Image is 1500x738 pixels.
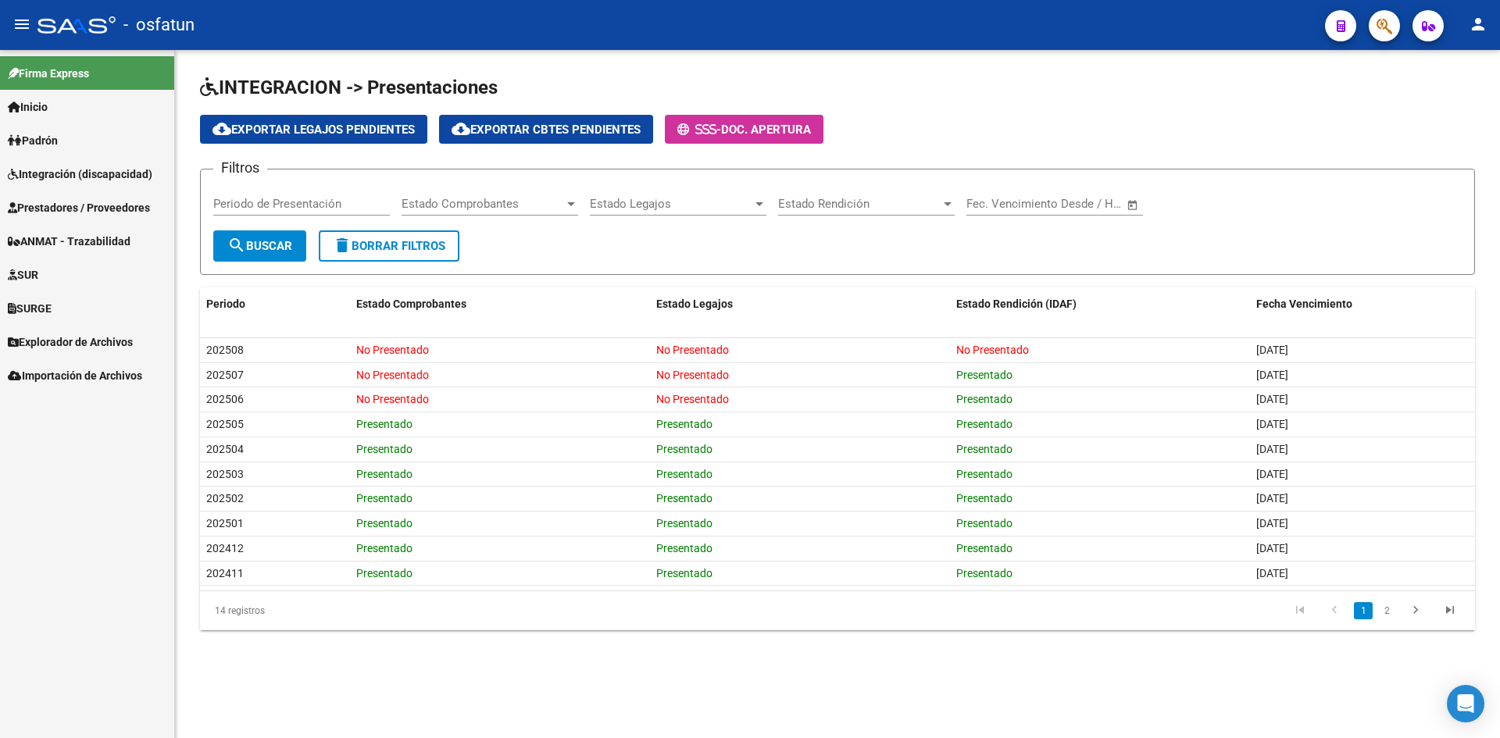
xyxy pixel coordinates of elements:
span: Importación de Archivos [8,367,142,384]
span: Presentado [956,542,1012,554]
span: No Presentado [956,344,1029,356]
mat-icon: cloud_download [452,119,470,138]
span: INTEGRACION -> Presentaciones [200,77,498,98]
span: 202505 [206,418,244,430]
span: Firma Express [8,65,89,82]
datatable-header-cell: Estado Comprobantes [350,287,650,321]
span: Borrar Filtros [333,239,445,253]
span: Presentado [656,517,712,529]
span: SURGE [8,300,52,317]
span: Estado Rendición [778,197,941,211]
span: Presentado [956,517,1012,529]
span: - [677,123,721,137]
span: Presentado [956,418,1012,430]
datatable-header-cell: Estado Legajos [650,287,950,321]
span: Presentado [956,393,1012,405]
span: Presentado [956,369,1012,381]
a: go to first page [1285,602,1315,619]
div: Open Intercom Messenger [1447,685,1484,722]
span: [DATE] [1256,567,1288,579]
span: Presentado [356,468,412,480]
span: [DATE] [1256,443,1288,455]
mat-icon: search [227,236,246,255]
span: Exportar Legajos Pendientes [212,123,415,137]
span: ANMAT - Trazabilidad [8,233,130,250]
span: Fecha Vencimiento [1256,298,1352,310]
span: Presentado [656,418,712,430]
span: No Presentado [656,393,729,405]
a: 1 [1354,602,1373,619]
span: SUR [8,266,38,283]
span: [DATE] [1256,344,1288,356]
span: Presentado [356,418,412,430]
mat-icon: person [1469,15,1487,34]
button: Open calendar [1124,196,1142,214]
span: Doc. Apertura [721,123,811,137]
span: Estado Rendición (IDAF) [956,298,1077,310]
span: Presentado [356,542,412,554]
span: 202508 [206,344,244,356]
a: go to previous page [1320,602,1349,619]
span: Presentado [356,567,412,579]
span: Estado Legajos [656,298,733,310]
button: Buscar [213,230,306,262]
div: 14 registros [200,591,452,630]
span: No Presentado [656,344,729,356]
span: [DATE] [1256,517,1288,529]
span: Estado Comprobantes [356,298,466,310]
a: 2 [1377,602,1396,619]
span: 202506 [206,393,244,405]
mat-icon: delete [333,236,352,255]
span: Exportar Cbtes Pendientes [452,123,641,137]
span: Buscar [227,239,292,253]
span: Presentado [956,468,1012,480]
span: Presentado [356,443,412,455]
span: No Presentado [356,369,429,381]
span: Padrón [8,132,58,149]
span: [DATE] [1256,492,1288,504]
span: [DATE] [1256,418,1288,430]
span: No Presentado [356,393,429,405]
a: go to last page [1435,602,1465,619]
mat-icon: cloud_download [212,119,231,138]
span: Presentado [956,567,1012,579]
span: Presentado [656,542,712,554]
span: Prestadores / Proveedores [8,199,150,216]
span: Presentado [356,492,412,504]
span: Presentado [956,443,1012,455]
datatable-header-cell: Estado Rendición (IDAF) [950,287,1250,321]
span: Presentado [956,492,1012,504]
span: Presentado [656,443,712,455]
span: Presentado [656,468,712,480]
span: No Presentado [356,344,429,356]
span: 202507 [206,369,244,381]
button: -Doc. Apertura [665,115,823,144]
li: page 2 [1375,597,1398,624]
h3: Filtros [213,157,267,179]
li: page 1 [1352,597,1375,624]
input: Fecha fin [1044,197,1120,211]
span: [DATE] [1256,468,1288,480]
span: 202411 [206,567,244,579]
button: Borrar Filtros [319,230,459,262]
span: No Presentado [656,369,729,381]
input: Fecha inicio [966,197,1030,211]
span: Explorador de Archivos [8,333,133,351]
span: 202504 [206,443,244,455]
span: Periodo [206,298,245,310]
span: 202412 [206,542,244,554]
span: Integración (discapacidad) [8,166,152,183]
span: Presentado [656,492,712,504]
span: - osfatun [123,8,195,42]
span: [DATE] [1256,369,1288,381]
span: Presentado [656,567,712,579]
button: Exportar Cbtes Pendientes [439,115,653,144]
span: Presentado [356,517,412,529]
mat-icon: menu [12,15,31,34]
span: [DATE] [1256,393,1288,405]
span: Estado Comprobantes [402,197,564,211]
span: Estado Legajos [590,197,752,211]
span: 202501 [206,517,244,529]
span: [DATE] [1256,542,1288,554]
datatable-header-cell: Fecha Vencimiento [1250,287,1475,321]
